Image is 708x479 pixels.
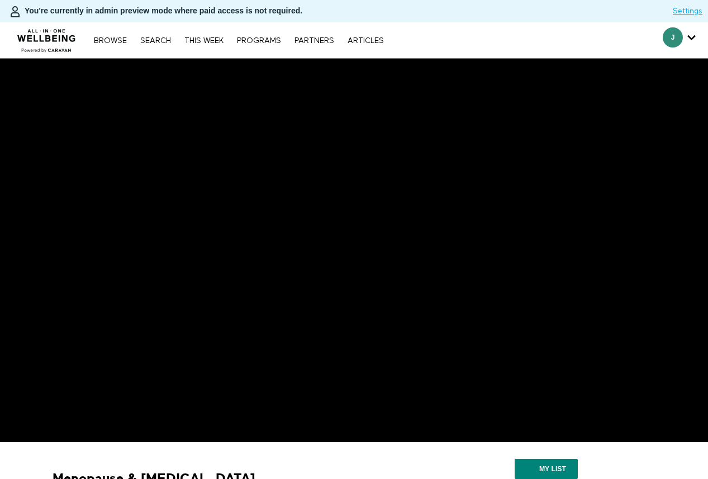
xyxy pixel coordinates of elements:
a: ARTICLES [342,37,389,45]
img: person-bdfc0eaa9744423c596e6e1c01710c89950b1dff7c83b5d61d716cfd8139584f.svg [8,5,22,18]
div: Secondary [654,22,704,58]
a: Search [135,37,177,45]
nav: Primary [88,35,389,46]
a: Settings [673,6,702,17]
button: My list [515,459,578,479]
a: Browse [88,37,132,45]
a: PROGRAMS [231,37,287,45]
a: THIS WEEK [179,37,229,45]
img: CARAVAN [13,21,80,54]
a: PARTNERS [289,37,340,45]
